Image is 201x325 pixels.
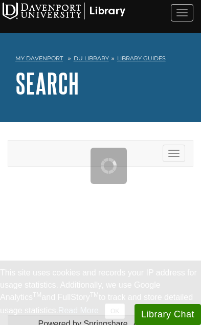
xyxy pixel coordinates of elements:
img: Davenport University Logo [3,3,125,19]
a: My Davenport [15,54,63,63]
a: Library Guides [117,55,166,62]
a: Read More [58,306,99,315]
a: DU Library [74,55,109,62]
img: Working... [101,158,117,174]
sup: TM [33,291,41,298]
nav: breadcrumb [15,52,186,68]
sup: TM [90,291,99,298]
button: Close [105,304,125,319]
button: Library Chat [135,304,201,325]
h1: Search [15,68,186,99]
